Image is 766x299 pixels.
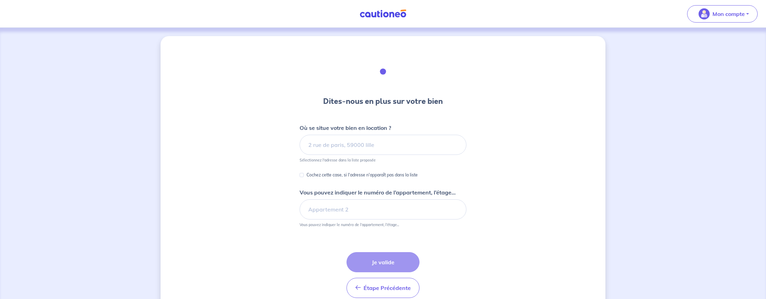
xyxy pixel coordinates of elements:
input: Appartement 2 [300,199,466,219]
p: Vous pouvez indiquer le numéro de l’appartement, l’étage... [300,222,399,227]
input: 2 rue de paris, 59000 lille [300,135,466,155]
p: Cochez cette case, si l'adresse n'apparaît pas dans la liste [307,171,418,179]
img: Cautioneo [357,9,409,18]
span: Étape Précédente [364,284,411,291]
img: illu_account_valid_menu.svg [699,8,710,19]
p: Sélectionnez l'adresse dans la liste proposée [300,158,376,163]
p: Mon compte [712,10,745,18]
button: illu_account_valid_menu.svgMon compte [687,5,758,23]
p: Vous pouvez indiquer le numéro de l’appartement, l’étage... [300,188,456,197]
h3: Dites-nous en plus sur votre bien [323,96,443,107]
p: Où se situe votre bien en location ? [300,124,391,132]
button: Étape Précédente [347,278,419,298]
img: illu_houses.svg [364,53,402,90]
